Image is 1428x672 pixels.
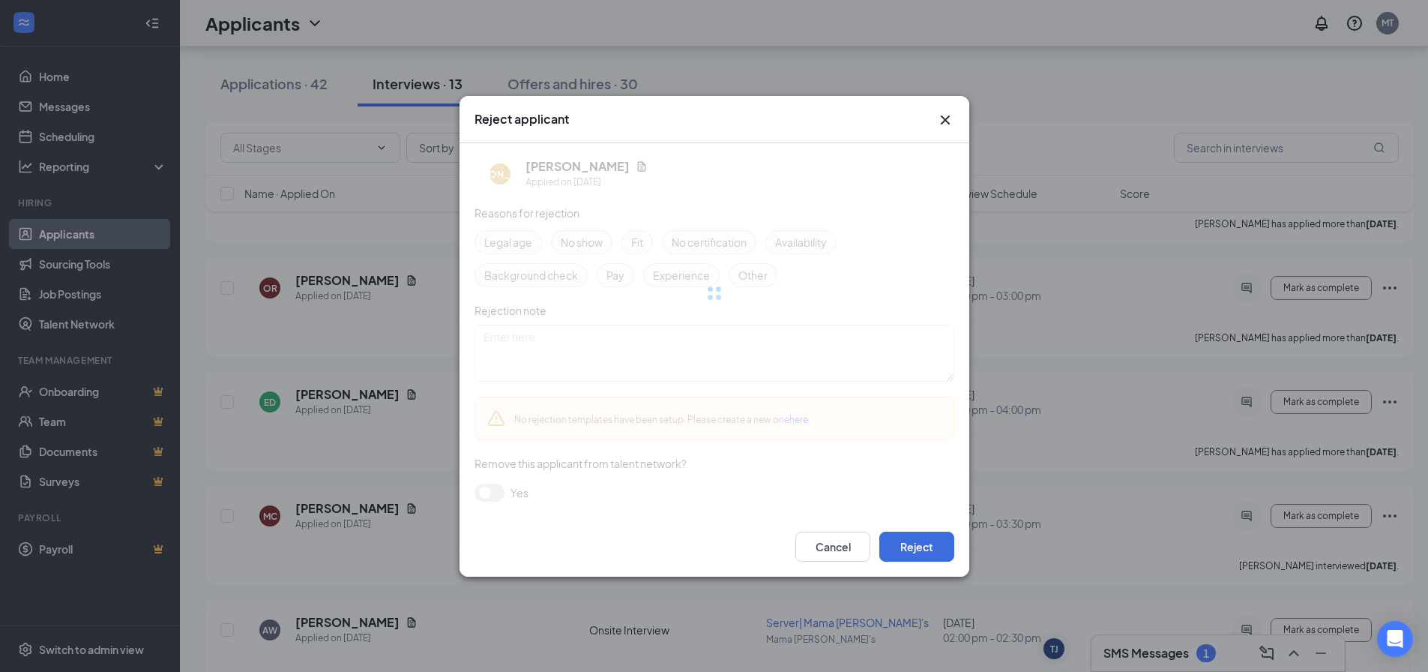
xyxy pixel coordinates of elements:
button: Close [936,111,954,129]
button: Reject [879,532,954,562]
button: Cancel [795,532,870,562]
div: Open Intercom Messenger [1377,621,1413,657]
svg: Cross [936,111,954,129]
h3: Reject applicant [475,111,569,127]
